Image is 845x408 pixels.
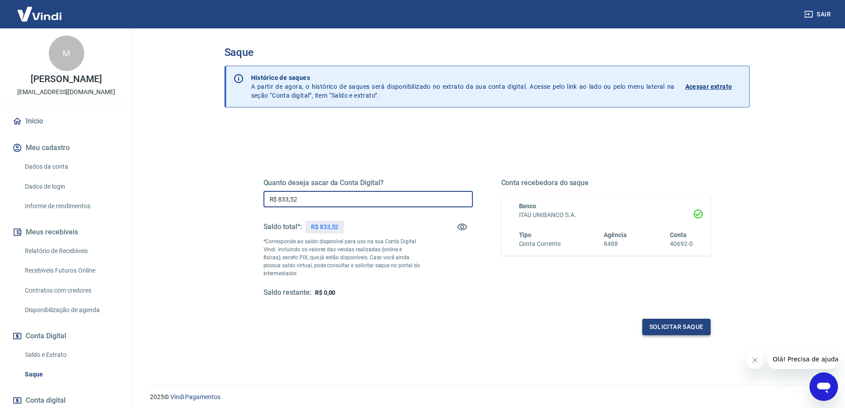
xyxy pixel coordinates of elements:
p: *Corresponde ao saldo disponível para uso na sua Conta Digital Vindi. Incluindo os valores das ve... [263,238,421,277]
a: Acessar extrato [685,73,742,100]
span: Conta digital [26,394,66,407]
div: M [49,36,84,71]
span: R$ 0,00 [315,289,336,296]
iframe: Fechar mensagem [746,351,764,369]
span: Banco [519,202,537,210]
h5: Saldo total*: [263,222,302,231]
h6: Conta Corrente [519,239,561,249]
a: Relatório de Recebíveis [21,242,122,260]
a: Disponibilização de agenda [21,301,122,319]
a: Dados de login [21,178,122,196]
img: Vindi [11,0,68,28]
p: R$ 833,52 [311,222,339,232]
a: Saque [21,365,122,384]
p: A partir de agora, o histórico de saques será disponibilizado no extrato da sua conta digital. Ac... [251,73,675,100]
p: [PERSON_NAME] [31,75,102,84]
span: Agência [604,231,627,238]
a: Início [11,111,122,131]
h5: Quanto deseja sacar da Conta Digital? [263,178,473,187]
a: Vindi Pagamentos [170,393,220,400]
iframe: Botão para abrir a janela de mensagens [810,372,838,401]
h6: 8488 [604,239,627,249]
button: Meu cadastro [11,138,122,158]
button: Solicitar saque [642,319,711,335]
p: 2025 © [150,392,824,402]
a: Dados da conta [21,158,122,176]
span: Conta [670,231,687,238]
iframe: Mensagem da empresa [767,349,838,369]
a: Recebíveis Futuros Online [21,261,122,280]
h3: Saque [224,46,750,59]
span: Olá! Precisa de ajuda? [5,6,75,13]
p: Histórico de saques [251,73,675,82]
p: Acessar extrato [685,82,732,91]
button: Sair [802,6,834,23]
p: [EMAIL_ADDRESS][DOMAIN_NAME] [17,87,115,97]
a: Informe de rendimentos [21,197,122,215]
h5: Conta recebedora do saque [501,178,711,187]
h6: ITAÚ UNIBANCO S.A. [519,210,693,220]
span: Tipo [519,231,532,238]
button: Conta Digital [11,326,122,346]
button: Meus recebíveis [11,222,122,242]
a: Contratos com credores [21,281,122,300]
h6: 40692-0 [670,239,693,249]
a: Saldo e Extrato [21,346,122,364]
h5: Saldo restante: [263,288,311,297]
